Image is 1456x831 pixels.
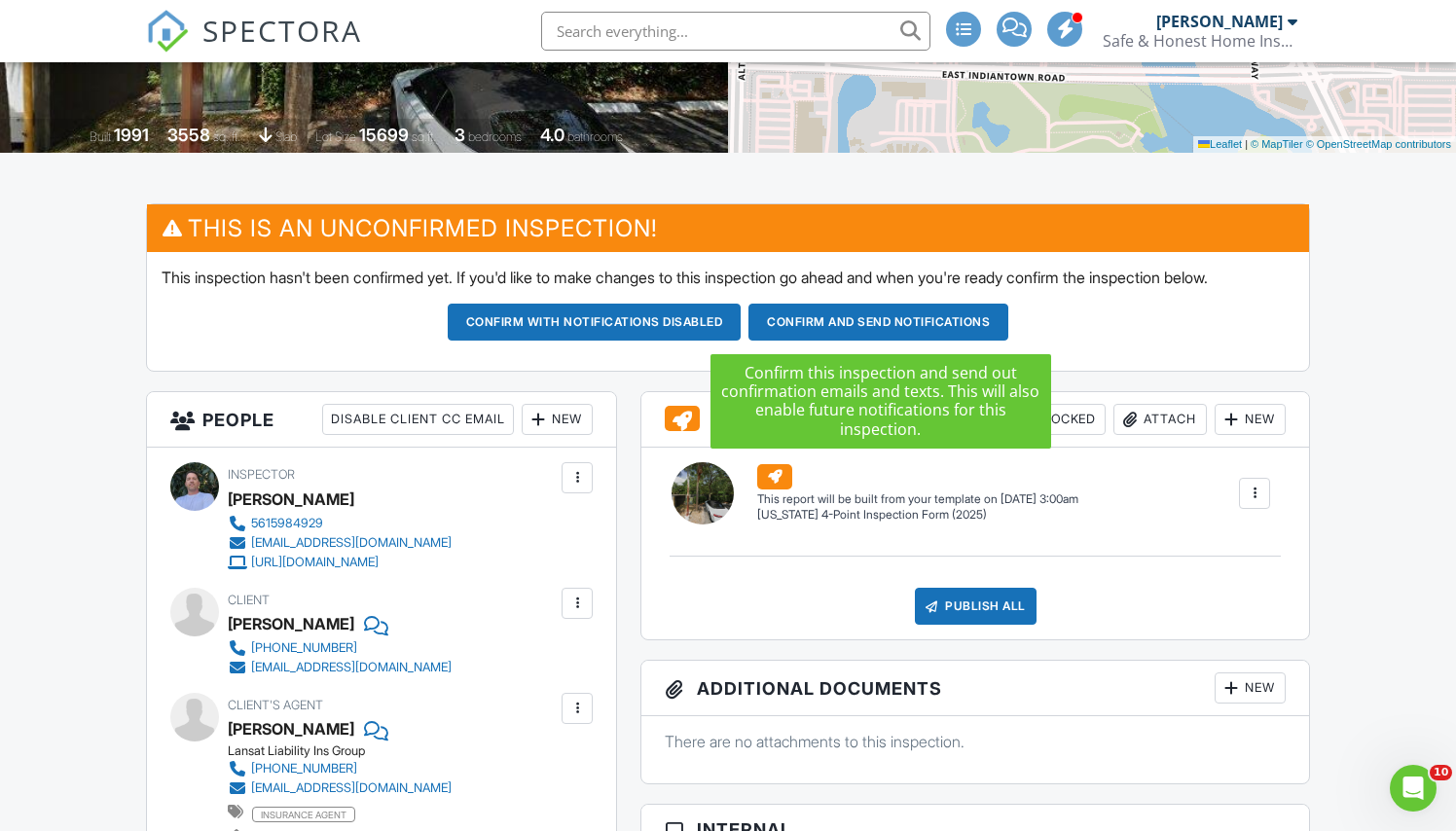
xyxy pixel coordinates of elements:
div: Disable Client CC Email [322,404,514,435]
a: 5615984929 [228,514,452,533]
iframe: Intercom live chat [1390,765,1437,812]
h3: This is an Unconfirmed Inspection! [147,204,1310,252]
div: 3 [455,125,465,145]
div: [EMAIL_ADDRESS][DOMAIN_NAME] [251,780,452,796]
button: Confirm and send notifications [748,304,1008,341]
div: Safe & Honest Home Inspection Services [1103,31,1297,51]
div: [PHONE_NUMBER] [251,640,357,656]
div: 5615984929 [251,516,323,531]
input: Search everything... [541,12,930,51]
div: 15699 [359,125,409,145]
a: SPECTORA [146,26,362,67]
div: This report will be built from your template on [DATE] 3:00am [757,491,1078,507]
span: sq.ft. [412,129,436,144]
span: insurance agent [252,807,355,822]
span: Lot Size [315,129,356,144]
a: [PERSON_NAME] [228,714,354,743]
span: bathrooms [567,129,623,144]
div: [US_STATE] 4-Point Inspection Form (2025) [757,507,1078,524]
span: | [1245,138,1248,150]
a: [EMAIL_ADDRESS][DOMAIN_NAME] [228,658,452,677]
h3: People [147,392,617,448]
a: © OpenStreetMap contributors [1306,138,1451,150]
a: [EMAIL_ADDRESS][DOMAIN_NAME] [228,533,452,553]
span: slab [275,129,297,144]
div: [EMAIL_ADDRESS][DOMAIN_NAME] [251,535,452,551]
span: Inspector [228,467,295,482]
h3: Reports [641,392,1309,448]
div: New [522,404,593,435]
a: Leaflet [1198,138,1242,150]
div: [EMAIL_ADDRESS][DOMAIN_NAME] [251,660,452,675]
button: Confirm with notifications disabled [448,304,742,341]
div: [PERSON_NAME] [228,609,354,638]
div: [PHONE_NUMBER] [251,761,357,777]
div: 4.0 [540,125,564,145]
div: Lansat Liability Ins Group [228,743,467,759]
span: Built [90,129,111,144]
span: SPECTORA [202,10,362,51]
div: [PERSON_NAME] [1156,12,1283,31]
p: There are no attachments to this inspection. [665,731,1286,752]
div: 1991 [114,125,149,145]
a: [EMAIL_ADDRESS][DOMAIN_NAME] [228,778,452,798]
a: [PHONE_NUMBER] [228,638,452,658]
span: 10 [1430,765,1452,780]
div: Locked [1013,404,1106,435]
span: Client's Agent [228,698,323,712]
span: sq. ft. [213,129,240,144]
span: Client [228,593,270,607]
div: [URL][DOMAIN_NAME] [251,555,379,570]
h3: Additional Documents [641,661,1309,716]
div: [PERSON_NAME] [228,485,354,514]
div: New [1215,404,1286,435]
img: The Best Home Inspection Software - Spectora [146,10,189,53]
div: Publish All [915,588,1037,625]
a: [PHONE_NUMBER] [228,759,452,778]
div: New [1215,672,1286,704]
a: [URL][DOMAIN_NAME] [228,553,452,572]
div: 3558 [167,125,210,145]
span: bedrooms [468,129,522,144]
div: Attach [1113,404,1207,435]
a: © MapTiler [1251,138,1303,150]
p: This inspection hasn't been confirmed yet. If you'd like to make changes to this inspection go ah... [162,267,1295,288]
